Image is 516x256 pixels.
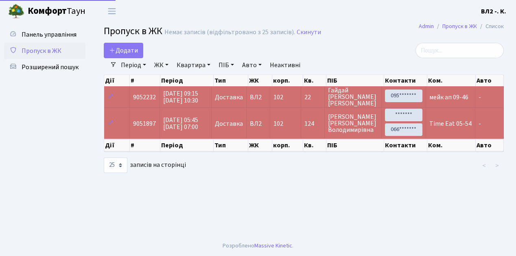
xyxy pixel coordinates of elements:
th: Контакти [384,139,427,151]
span: Пропуск в ЖК [22,46,61,55]
span: Додати [109,46,138,55]
a: Панель управління [4,26,85,43]
th: Дії [104,75,130,86]
span: 9052232 [133,93,156,102]
span: 124 [304,120,321,127]
span: 102 [273,93,283,102]
span: Доставка [215,120,243,127]
span: 102 [273,119,283,128]
th: ПІБ [326,139,384,151]
th: Кв. [303,75,327,86]
th: корп. [272,75,303,86]
th: ПІБ [326,75,384,86]
a: Неактивні [267,58,304,72]
th: Кв. [303,139,327,151]
th: # [130,139,160,151]
th: Період [160,139,214,151]
a: Пропуск в ЖК [442,22,477,31]
th: ЖК [248,139,272,151]
th: Контакти [384,75,427,86]
select: записів на сторінці [104,158,127,173]
span: Гайдай [PERSON_NAME] [PERSON_NAME] [328,87,378,107]
th: ЖК [248,75,272,86]
span: Пропуск в ЖК [104,24,162,38]
span: ВЛ2 [250,120,267,127]
a: Квартира [173,58,214,72]
nav: breadcrumb [407,18,516,35]
th: Авто [476,75,504,86]
a: ЖК [151,58,172,72]
a: ВЛ2 -. К. [481,7,506,16]
span: Таун [28,4,85,18]
th: Тип [214,139,248,151]
a: Авто [239,58,265,72]
span: Доставка [215,94,243,101]
input: Пошук... [415,43,504,58]
a: Розширений пошук [4,59,85,75]
span: мейк ап 09-46 [429,93,468,102]
span: 9051897 [133,119,156,128]
th: # [130,75,160,86]
span: 22 [304,94,321,101]
div: Немає записів (відфільтровано з 25 записів). [164,28,295,36]
th: корп. [272,139,303,151]
a: Додати [104,43,143,58]
th: Дії [104,139,130,151]
th: Тип [214,75,248,86]
b: Комфорт [28,4,67,18]
span: ВЛ2 [250,94,267,101]
th: Ком. [427,139,476,151]
th: Період [160,75,214,86]
li: Список [477,22,504,31]
span: - [479,93,481,102]
span: Панель управління [22,30,77,39]
button: Переключити навігацію [102,4,122,18]
a: Скинути [297,28,321,36]
a: Пропуск в ЖК [4,43,85,59]
span: [DATE] 05:45 [DATE] 07:00 [163,116,198,131]
span: Time Eat 05-54 [429,119,472,128]
th: Авто [476,139,504,151]
th: Ком. [427,75,476,86]
label: записів на сторінці [104,158,186,173]
a: Admin [419,22,434,31]
span: [PERSON_NAME] [PERSON_NAME] Володимирівна [328,114,378,133]
a: ПІБ [215,58,237,72]
span: - [479,119,481,128]
span: [DATE] 09:15 [DATE] 10:30 [163,89,198,105]
img: logo.png [8,3,24,20]
span: Розширений пошук [22,63,79,72]
a: Період [118,58,149,72]
a: Massive Kinetic [254,241,292,250]
div: Розроблено . [223,241,293,250]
